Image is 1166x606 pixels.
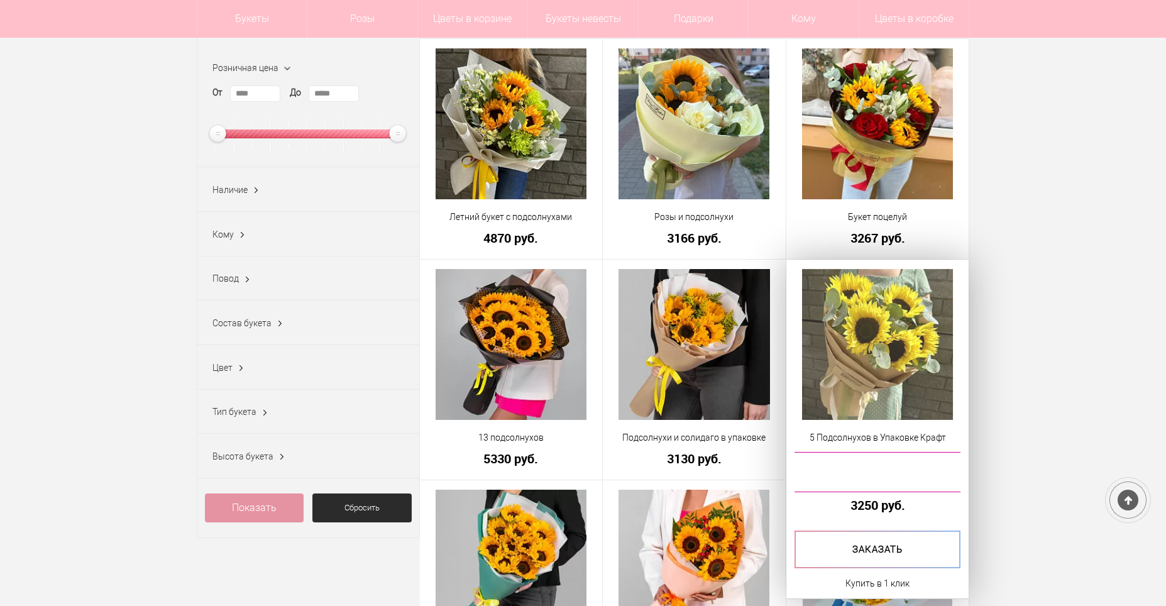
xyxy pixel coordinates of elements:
[290,86,301,99] label: До
[212,407,256,417] span: Тип букета
[212,185,248,195] span: Наличие
[205,493,304,522] a: Показать
[795,211,961,224] a: Букет поцелуй
[312,493,412,522] a: Сбросить
[428,452,595,465] a: 5330 руб.
[428,231,595,245] a: 4870 руб.
[436,48,586,199] img: Летний букет с подсолнухами
[802,269,953,420] img: 5 Подсолнухов в Упаковке Крафт
[428,431,595,444] a: 13 подсолнухов
[795,431,961,444] a: 5 Подсолнухов в Упаковке Крафт
[611,431,778,444] a: Подсолнухи и солидаго в упаковке
[212,86,223,99] label: От
[802,48,953,199] img: Букет поцелуй
[611,452,778,465] a: 3130 руб.
[212,273,239,284] span: Повод
[212,229,234,240] span: Кому
[428,211,595,224] a: Летний букет с подсолнухами
[619,48,769,199] img: Розы и подсолнухи
[212,63,278,73] span: Розничная цена
[795,231,961,245] a: 3267 руб.
[212,318,272,328] span: Состав букета
[845,576,910,591] a: Купить в 1 клик
[611,211,778,224] a: Розы и подсолнухи
[611,231,778,245] a: 3166 руб.
[212,451,273,461] span: Высота букета
[619,269,770,420] img: Подсолнухи и солидаго в упаковке
[436,269,586,420] img: 13 подсолнухов
[795,499,961,512] a: 3250 руб.
[212,363,233,373] span: Цвет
